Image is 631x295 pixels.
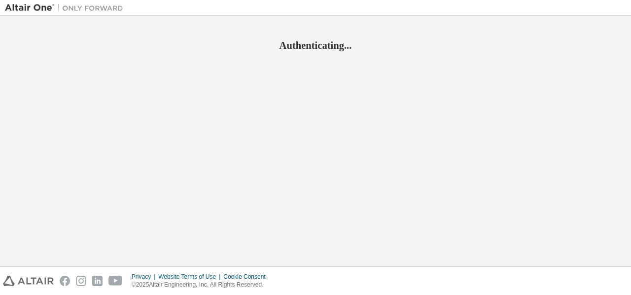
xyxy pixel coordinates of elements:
img: facebook.svg [60,276,70,286]
p: © 2025 Altair Engineering, Inc. All Rights Reserved. [132,281,272,289]
img: Altair One [5,3,128,13]
img: youtube.svg [108,276,123,286]
div: Privacy [132,273,158,281]
h2: Authenticating... [5,39,626,52]
img: altair_logo.svg [3,276,54,286]
div: Website Terms of Use [158,273,223,281]
img: linkedin.svg [92,276,103,286]
img: instagram.svg [76,276,86,286]
div: Cookie Consent [223,273,271,281]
